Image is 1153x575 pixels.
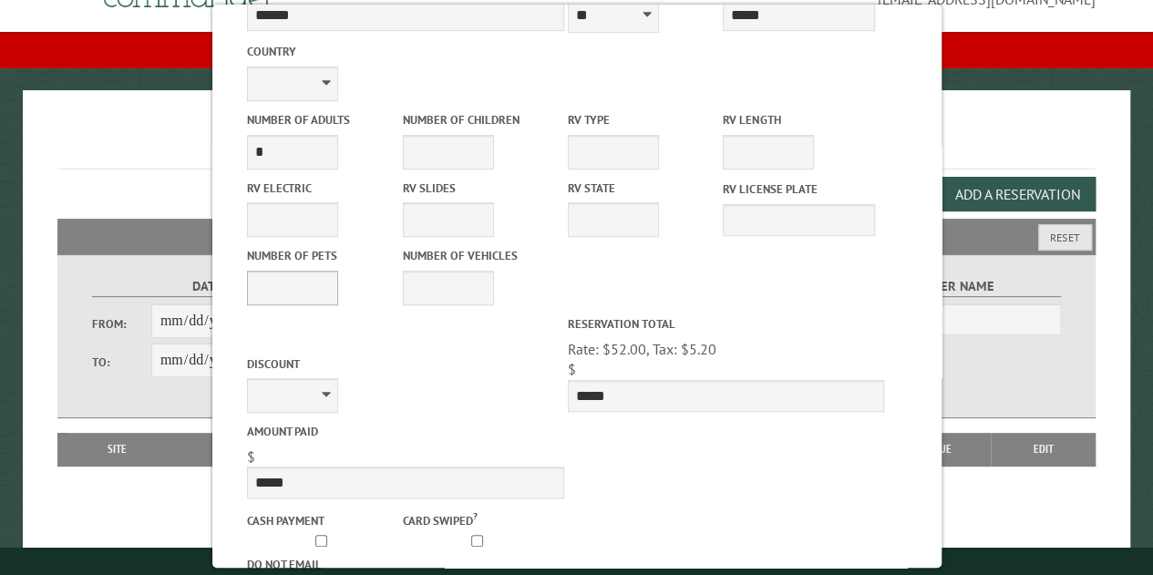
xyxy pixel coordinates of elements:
span: $ [246,447,254,466]
th: Due [894,433,992,466]
label: Dates [92,276,330,297]
button: Reset [1038,224,1092,251]
span: Rate: $52.00, Tax: $5.20 [567,340,715,358]
label: From: [92,315,151,333]
label: Card swiped [402,508,554,529]
label: Number of Pets [246,247,398,264]
label: Number of Adults [246,111,398,128]
h1: Reservations [57,119,1096,169]
label: Amount paid [246,423,563,440]
a: ? [472,509,477,522]
label: Number of Children [402,111,554,128]
label: RV Electric [246,180,398,197]
label: To: [92,354,151,371]
label: RV License Plate [723,180,875,198]
label: Do not email [246,556,398,573]
label: RV State [567,180,719,197]
label: Number of Vehicles [402,247,554,264]
th: Dates [168,433,300,466]
label: Cash payment [246,512,398,529]
label: Country [246,43,563,60]
label: RV Type [567,111,719,128]
h2: Filters [57,219,1096,253]
label: RV Slides [402,180,554,197]
label: Reservation Total [567,315,884,333]
label: RV Length [723,111,875,128]
label: Customer Name [823,276,1061,297]
th: Edit [991,433,1095,466]
label: Discount [246,355,563,373]
button: Add a Reservation [940,177,1096,211]
th: Site [67,433,167,466]
span: $ [567,360,575,378]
